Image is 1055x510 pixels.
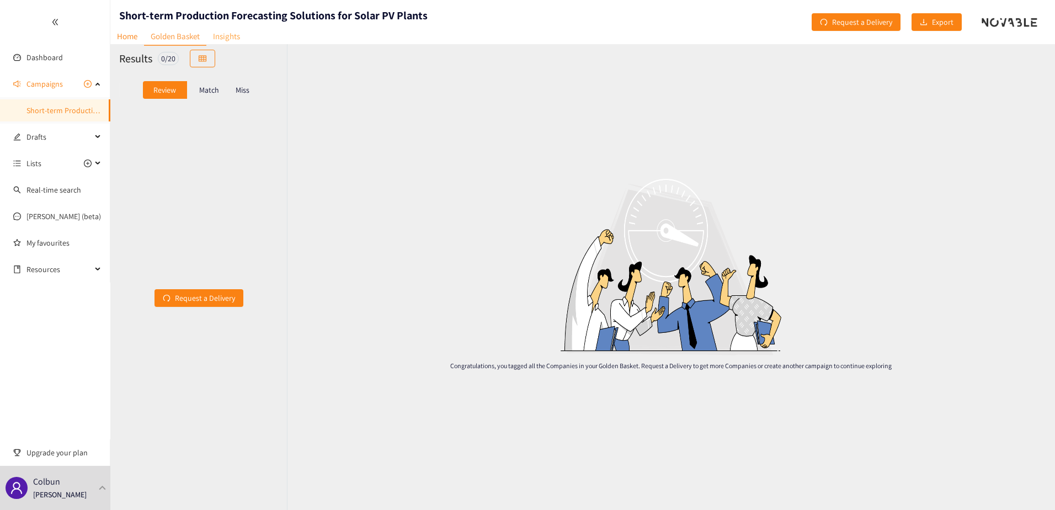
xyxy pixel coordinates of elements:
button: table [190,50,215,67]
span: redo [820,18,828,27]
button: redoRequest a Delivery [812,13,901,31]
p: Review [153,86,176,94]
span: Drafts [26,126,92,148]
iframe: Chat Widget [875,391,1055,510]
div: Widget de chat [875,391,1055,510]
span: Resources [26,258,92,280]
p: Miss [236,86,249,94]
a: Insights [206,28,247,45]
p: Match [199,86,219,94]
p: [PERSON_NAME] [33,488,87,501]
span: unordered-list [13,160,21,167]
span: Request a Delivery [175,292,235,304]
button: redoRequest a Delivery [154,289,243,307]
span: Campaigns [26,73,63,95]
h1: Short-term Production Forecasting Solutions for Solar PV Plants [119,8,428,23]
span: sound [13,80,21,88]
a: My favourites [26,232,102,254]
span: Upgrade your plan [26,442,102,464]
a: Short-term Production Forecasting Solutions for Solar PV Plants [26,105,237,115]
p: Colbun [33,475,60,488]
span: download [920,18,928,27]
div: 0 / 20 [158,52,179,65]
a: [PERSON_NAME] (beta) [26,211,101,221]
span: double-left [51,18,59,26]
span: edit [13,133,21,141]
span: plus-circle [84,80,92,88]
h2: Results [119,51,152,66]
span: user [10,481,23,495]
span: book [13,265,21,273]
span: Request a Delivery [832,16,892,28]
p: Congratulations, you tagged all the Companies in your Golden Basket. Request a Delivery to get mo... [447,361,894,370]
span: Lists [26,152,41,174]
span: Export [932,16,953,28]
a: Dashboard [26,52,63,62]
span: plus-circle [84,160,92,167]
span: trophy [13,449,21,456]
button: downloadExport [912,13,962,31]
a: Home [110,28,144,45]
a: Golden Basket [144,28,206,46]
span: table [199,55,206,63]
span: redo [163,294,170,303]
a: Real-time search [26,185,81,195]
